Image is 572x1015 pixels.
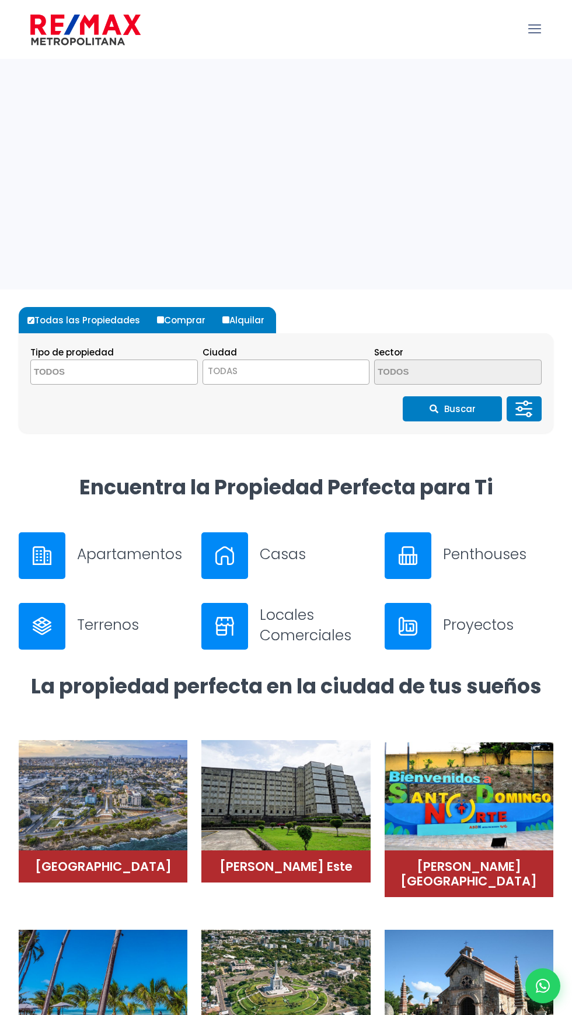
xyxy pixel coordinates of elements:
a: Apartamentos [19,532,187,579]
button: Buscar [403,396,502,421]
input: Todas las Propiedades [27,317,34,324]
h3: Penthouses [443,544,553,564]
label: Alquilar [219,307,276,333]
h3: Proyectos [443,615,553,635]
h3: Casas [260,544,370,564]
a: Casas [201,532,370,579]
h4: [PERSON_NAME][GEOGRAPHIC_DATA] [396,859,542,888]
h3: Locales Comerciales [260,605,370,646]
a: Proyectos [385,603,553,650]
a: Locales Comerciales [201,603,370,650]
img: Distrito Nacional (2) [19,740,187,859]
h4: [PERSON_NAME] Este [213,859,358,874]
a: mobile menu [525,19,545,39]
input: Alquilar [222,316,229,323]
span: Tipo de propiedad [30,346,114,358]
input: Comprar [157,316,164,323]
span: Ciudad [203,346,237,358]
a: Distrito Nacional (3)[PERSON_NAME] Este [201,731,370,883]
a: Distrito Nacional (2)[GEOGRAPHIC_DATA] [19,731,187,883]
img: remax-metropolitana-logo [30,12,141,47]
a: Santo Domingo Norte[PERSON_NAME][GEOGRAPHIC_DATA] [385,731,553,897]
textarea: Search [31,360,144,385]
h3: Apartamentos [77,544,187,564]
textarea: Search [375,360,488,385]
span: TODAS [203,360,370,385]
span: Sector [374,346,403,358]
h3: Terrenos [77,615,187,635]
strong: La propiedad perfecta en la ciudad de tus sueños [31,672,542,700]
label: Comprar [154,307,217,333]
label: Todas las Propiedades [25,307,152,333]
span: TODAS [208,365,238,377]
span: TODAS [203,363,369,379]
img: Distrito Nacional (3) [201,740,370,859]
a: Terrenos [19,603,187,650]
strong: Encuentra la Propiedad Perfecta para Ti [79,473,493,501]
h4: [GEOGRAPHIC_DATA] [30,859,176,874]
a: Penthouses [385,532,553,579]
img: Santo Domingo Norte [385,740,553,859]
